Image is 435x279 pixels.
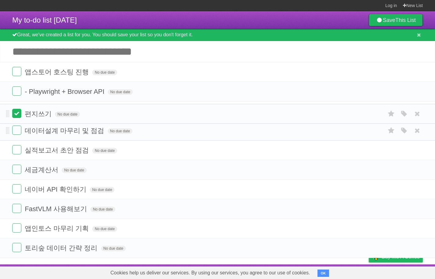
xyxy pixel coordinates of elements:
[12,243,21,252] label: Done
[12,145,21,154] label: Done
[108,89,132,95] span: No due date
[386,126,397,136] label: Star task
[317,270,329,277] button: OK
[12,204,21,213] label: Done
[25,127,106,134] span: 데이터설계 마무리 및 점검
[361,266,377,277] a: Privacy
[369,14,423,26] a: SaveThis List
[25,185,88,193] span: 네이버 API 확인하기
[395,17,416,23] b: This List
[12,16,77,24] span: My to-do list [DATE]
[12,67,21,76] label: Done
[382,251,420,262] span: Buy me a coffee
[12,86,21,96] label: Done
[25,225,90,232] span: 앱인토스 마무리 기획
[92,70,117,75] span: No due date
[25,68,90,76] span: 앱스토어 호스팅 진행
[386,109,397,119] label: Star task
[25,244,99,252] span: 토리숲 데이터 간략 정리
[25,88,106,95] span: - Playwright + Browser API
[108,128,132,134] span: No due date
[25,110,53,118] span: 편지쓰기
[104,267,316,279] span: Cookies help us deliver our services. By using our services, you agree to our use of cookies.
[90,207,115,212] span: No due date
[25,146,90,154] span: 실적보고서 초안 점검
[12,126,21,135] label: Done
[12,223,21,233] label: Done
[90,187,114,193] span: No due date
[55,112,80,117] span: No due date
[288,266,300,277] a: About
[384,266,423,277] a: Suggest a feature
[25,205,89,213] span: FastVLM 사용해보기
[92,148,117,153] span: No due date
[308,266,332,277] a: Developers
[62,167,86,173] span: No due date
[92,226,117,232] span: No due date
[12,184,21,193] label: Done
[12,109,21,118] label: Done
[340,266,353,277] a: Terms
[25,166,60,174] span: 세금계산서
[101,246,126,251] span: No due date
[12,165,21,174] label: Done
